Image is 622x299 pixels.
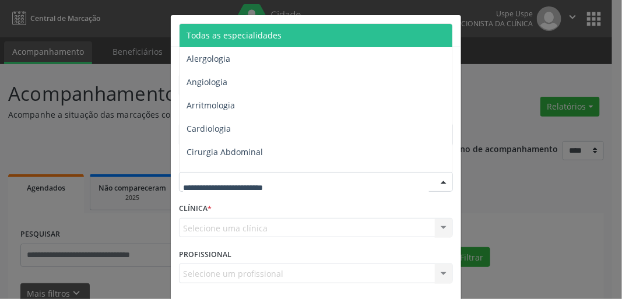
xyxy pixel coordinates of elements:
button: Close [438,15,461,44]
span: Cirurgia Abdominal [187,146,263,157]
span: Cardiologia [187,123,231,134]
label: PROFISSIONAL [179,245,231,263]
span: Angiologia [187,76,227,87]
span: Todas as especialidades [187,30,282,41]
span: Cirurgia Bariatrica [187,170,258,181]
span: Arritmologia [187,100,235,111]
h5: Relatório de agendamentos [179,23,312,38]
label: CLÍNICA [179,200,212,218]
span: Alergologia [187,53,230,64]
